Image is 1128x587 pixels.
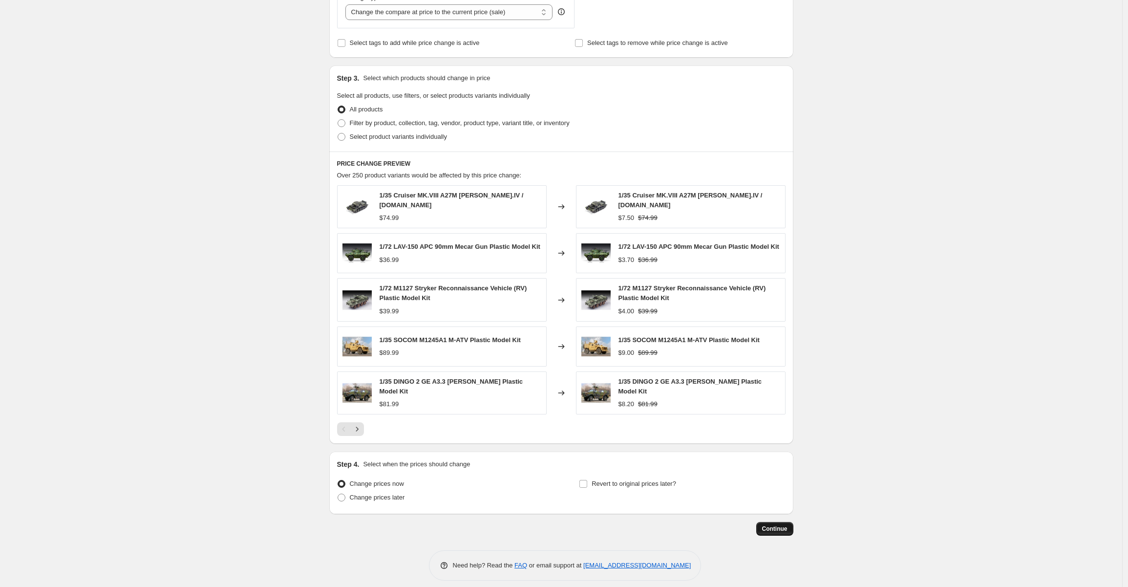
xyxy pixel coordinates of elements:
img: TR07442_80x.webp [342,239,372,268]
img: ILK63554_80x.webp [581,332,611,361]
span: Need help? Read the [453,562,515,569]
span: or email support at [527,562,583,569]
p: Select which products should change in price [363,73,490,83]
span: 1/35 DINGO 2 GE A3.3 [PERSON_NAME] Plastic Model Kit [380,378,523,395]
div: $36.99 [380,255,399,265]
img: ILK63554_80x.webp [342,332,372,361]
div: $39.99 [380,306,399,316]
img: ILK63524_80x.webp [581,378,611,408]
img: TR07442_80x.webp [581,239,611,268]
div: $8.20 [618,399,635,409]
span: All products [350,106,383,113]
span: Select product variants individually [350,133,447,140]
strike: $74.99 [638,213,658,223]
p: Select when the prices should change [363,459,470,469]
strike: $89.99 [638,348,658,358]
strike: $39.99 [638,306,658,316]
span: 1/35 SOCOM M1245A1 M-ATV Plastic Model Kit [618,336,760,344]
div: help [556,7,566,17]
span: 1/72 LAV-150 APC 90mm Mecar Gun Plastic Model Kit [380,243,540,250]
div: $74.99 [380,213,399,223]
span: Revert to original prices later? [592,480,676,487]
span: 1/72 M1127 Stryker Reconnaissance Vehicle (RV) Plastic Model Kit [618,284,766,302]
a: [EMAIL_ADDRESS][DOMAIN_NAME] [583,562,691,569]
img: AF1384-1_76466618-295d-489e-a3c0-6da47cd3b044_80x.jpg [342,192,372,221]
span: 1/72 M1127 Stryker Reconnaissance Vehicle (RV) Plastic Model Kit [380,284,527,302]
strike: $81.99 [638,399,658,409]
nav: Pagination [337,422,364,436]
img: ILK63524_80x.webp [342,378,372,408]
button: Continue [756,522,793,536]
span: Select tags to remove while price change is active [587,39,728,46]
strike: $36.99 [638,255,658,265]
img: TR07422_80x.jpg [342,285,372,315]
span: Continue [762,525,787,533]
h2: Step 3. [337,73,360,83]
div: $4.00 [618,306,635,316]
img: TR07422_80x.jpg [581,285,611,315]
span: Select tags to add while price change is active [350,39,480,46]
div: $7.50 [618,213,635,223]
span: Select all products, use filters, or select products variants individually [337,92,530,99]
div: $89.99 [380,348,399,358]
span: 1/35 Cruiser MK.VIII A27M [PERSON_NAME].IV / [DOMAIN_NAME] [618,192,763,209]
button: Next [350,422,364,436]
img: AF1384-1_76466618-295d-489e-a3c0-6da47cd3b044_80x.jpg [581,192,611,221]
div: $9.00 [618,348,635,358]
span: Change prices later [350,494,405,501]
h6: PRICE CHANGE PREVIEW [337,160,786,168]
span: 1/35 DINGO 2 GE A3.3 [PERSON_NAME] Plastic Model Kit [618,378,762,395]
h2: Step 4. [337,459,360,469]
div: $3.70 [618,255,635,265]
span: 1/72 LAV-150 APC 90mm Mecar Gun Plastic Model Kit [618,243,779,250]
span: 1/35 SOCOM M1245A1 M-ATV Plastic Model Kit [380,336,521,344]
div: $81.99 [380,399,399,409]
span: Change prices now [350,480,404,487]
span: 1/35 Cruiser MK.VIII A27M [PERSON_NAME].IV / [DOMAIN_NAME] [380,192,524,209]
span: Filter by product, collection, tag, vendor, product type, variant title, or inventory [350,119,570,127]
span: Over 250 product variants would be affected by this price change: [337,172,522,179]
a: FAQ [514,562,527,569]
